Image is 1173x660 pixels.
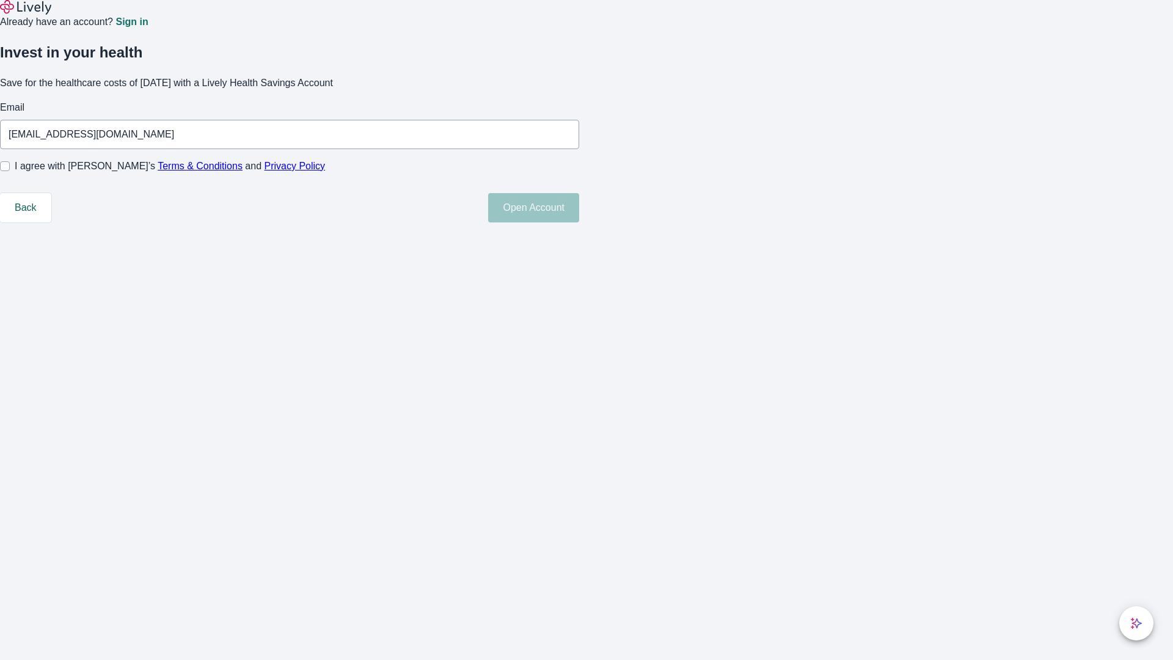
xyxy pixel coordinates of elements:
a: Terms & Conditions [158,161,243,171]
button: chat [1119,606,1153,640]
svg: Lively AI Assistant [1130,617,1142,629]
span: I agree with [PERSON_NAME]’s and [15,159,325,174]
a: Sign in [115,17,148,27]
a: Privacy Policy [265,161,326,171]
